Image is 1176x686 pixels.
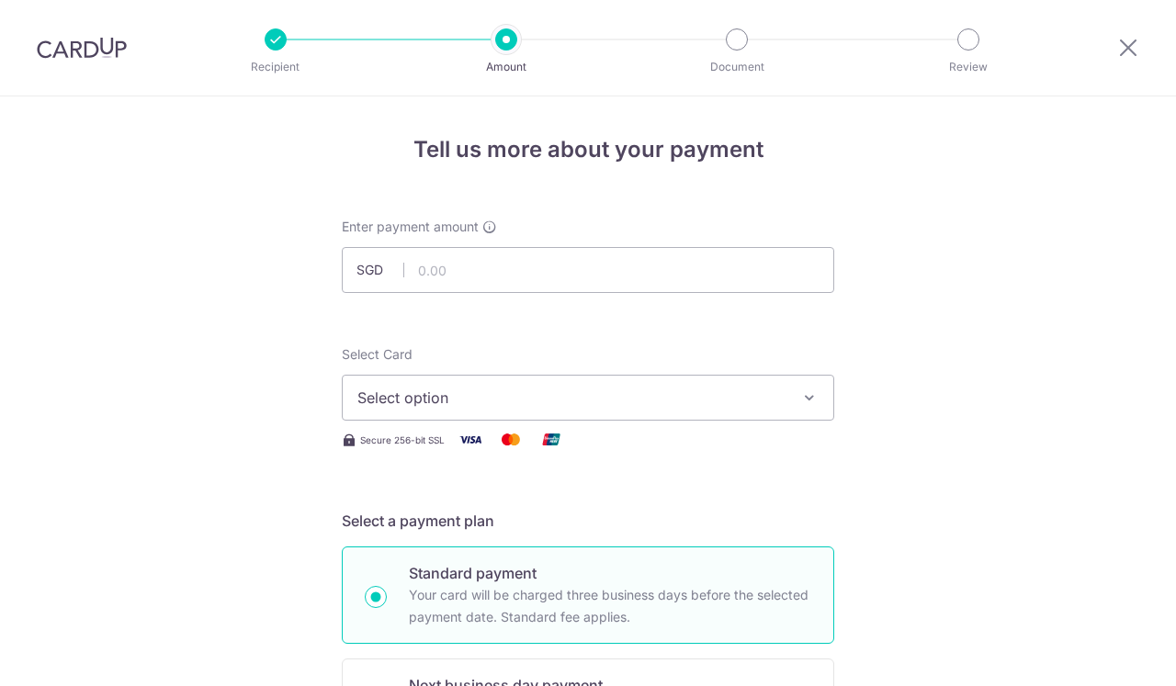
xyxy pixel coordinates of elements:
img: CardUp [37,37,127,59]
span: SGD [356,261,404,279]
span: translation missing: en.payables.payment_networks.credit_card.summary.labels.select_card [342,346,413,362]
img: Mastercard [492,428,529,451]
button: Select option [342,375,834,421]
span: Secure 256-bit SSL [360,433,445,447]
p: Standard payment [409,562,811,584]
img: Visa [452,428,489,451]
input: 0.00 [342,247,834,293]
span: Enter payment amount [342,218,479,236]
p: Your card will be charged three business days before the selected payment date. Standard fee appl... [409,584,811,628]
h4: Tell us more about your payment [342,133,834,166]
p: Document [669,58,805,76]
h5: Select a payment plan [342,510,834,532]
p: Recipient [208,58,344,76]
p: Review [900,58,1036,76]
img: Union Pay [533,428,570,451]
span: Select option [357,387,786,409]
p: Amount [438,58,574,76]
